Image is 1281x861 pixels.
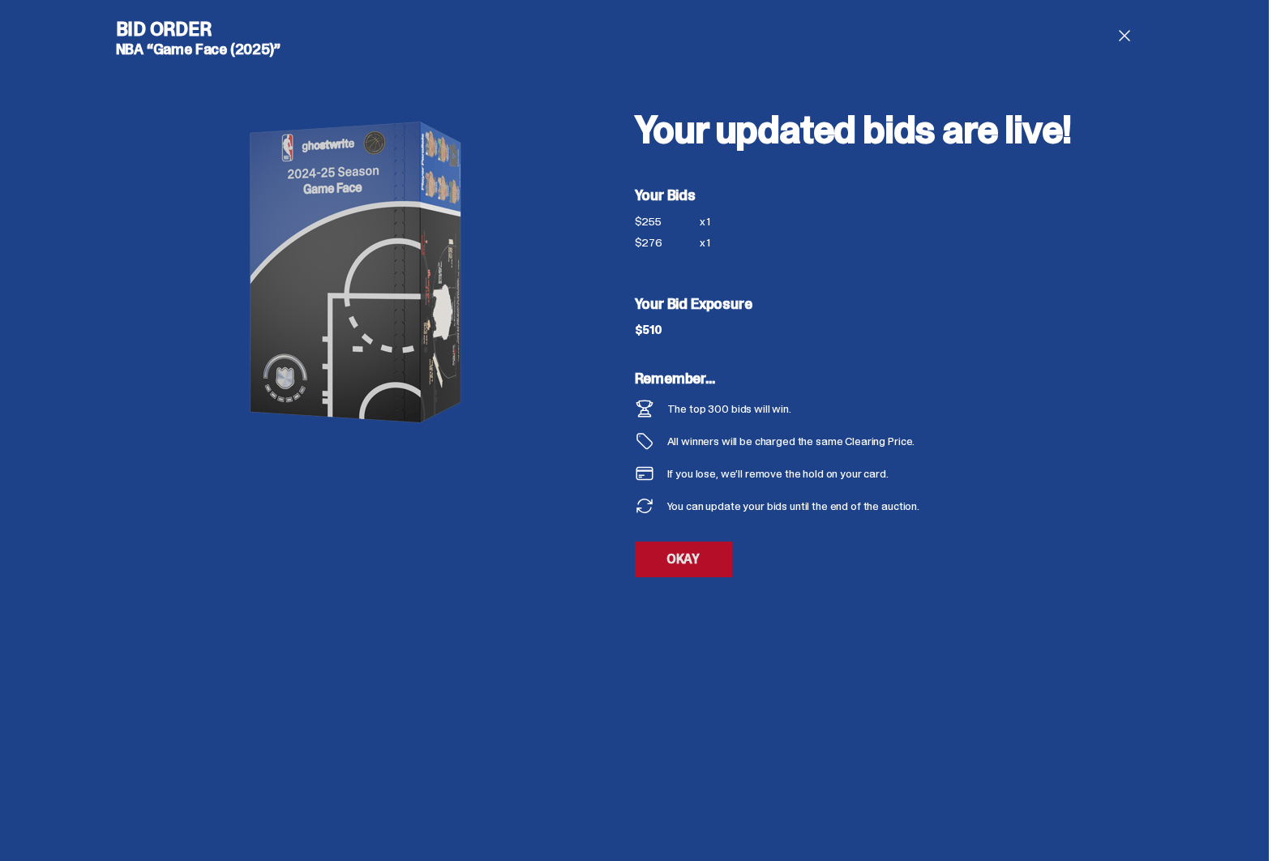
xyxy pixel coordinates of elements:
div: $510 [635,324,662,336]
div: The top 300 bids will win. [667,403,791,414]
h2: Your updated bids are live! [635,110,1154,149]
div: All winners will be charged the same Clearing Price. [667,435,1050,447]
div: If you lose, we’ll remove the hold on your card. [667,468,889,479]
div: $276 [635,237,700,248]
h4: Bid Order [116,19,602,39]
h5: Remember... [635,371,1050,386]
div: $255 [635,216,700,227]
img: product image [197,70,521,475]
div: x 1 [700,237,726,258]
h5: Your Bids [635,188,1154,203]
h5: NBA “Game Face (2025)” [116,42,602,57]
div: You can update your bids until the end of the auction. [667,500,919,512]
a: OKAY [635,542,732,577]
div: x 1 [700,216,726,237]
h5: Your Bid Exposure [635,297,1154,311]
